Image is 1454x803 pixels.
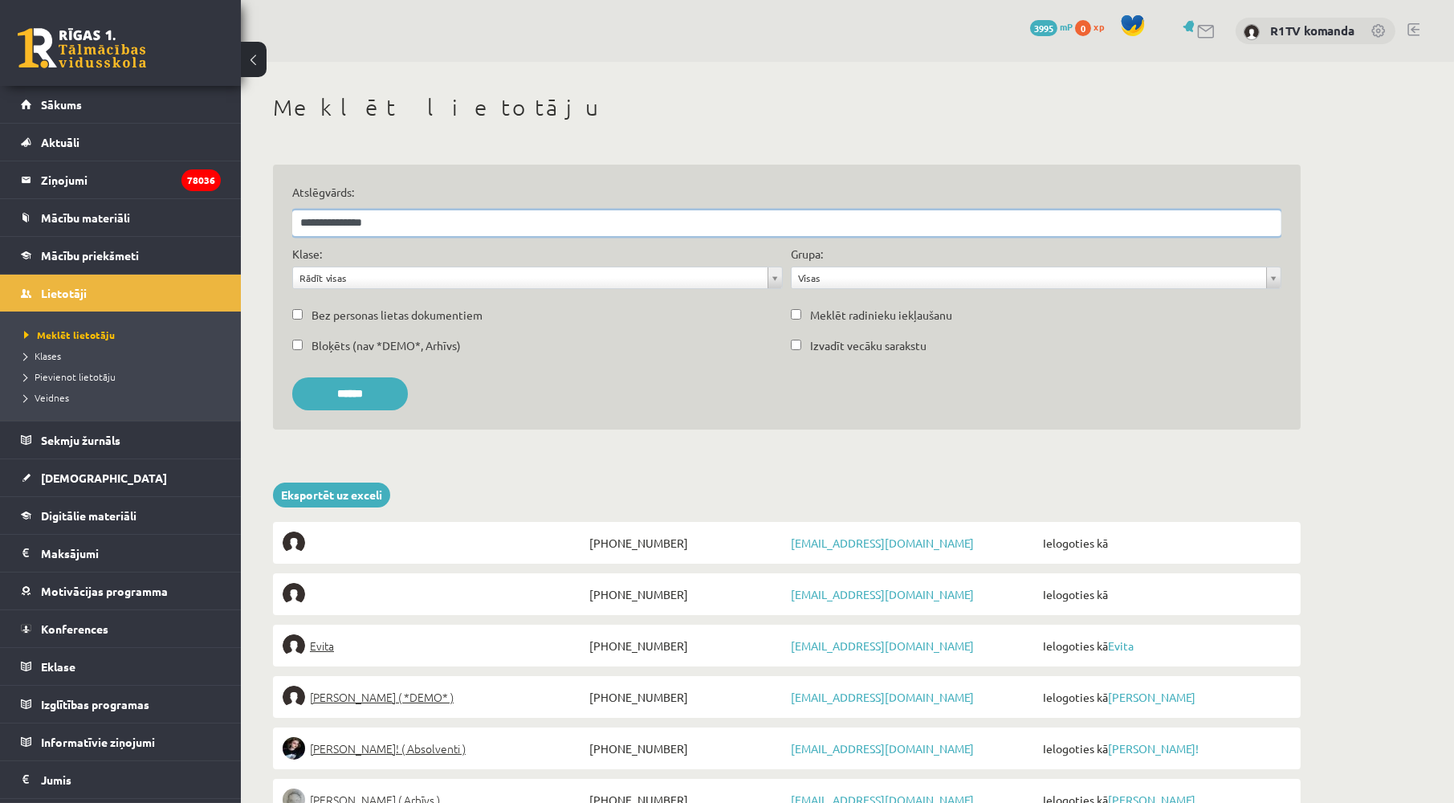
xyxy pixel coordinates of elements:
[21,686,221,723] a: Izglītības programas
[41,535,221,572] legend: Maksājumi
[310,686,454,708] span: [PERSON_NAME] ( *DEMO* )
[585,686,787,708] span: [PHONE_NUMBER]
[21,161,221,198] a: Ziņojumi78036
[283,737,585,760] a: [PERSON_NAME]! ( Absolventi )
[791,741,974,756] a: [EMAIL_ADDRESS][DOMAIN_NAME]
[293,267,782,288] a: Rādīt visas
[292,246,322,263] label: Klase:
[1075,20,1091,36] span: 0
[24,328,225,342] a: Meklēt lietotāju
[1094,20,1104,33] span: xp
[41,508,136,523] span: Digitālie materiāli
[24,369,225,384] a: Pievienot lietotāju
[21,275,221,312] a: Lietotāji
[1039,634,1291,657] span: Ielogoties kā
[41,622,108,636] span: Konferences
[1039,737,1291,760] span: Ielogoties kā
[21,573,221,609] a: Motivācijas programma
[1075,20,1112,33] a: 0 xp
[21,761,221,798] a: Jumis
[791,587,974,601] a: [EMAIL_ADDRESS][DOMAIN_NAME]
[310,634,334,657] span: Evita
[1108,741,1199,756] a: [PERSON_NAME]!
[810,307,952,324] label: Meklēt radinieku iekļaušanu
[24,370,116,383] span: Pievienot lietotāju
[792,267,1281,288] a: Visas
[21,497,221,534] a: Digitālie materiāli
[1270,22,1354,39] a: R1TV komanda
[283,634,305,657] img: Evita
[292,184,1281,201] label: Atslēgvārds:
[21,535,221,572] a: Maksājumi
[41,248,139,263] span: Mācību priekšmeti
[585,634,787,657] span: [PHONE_NUMBER]
[41,210,130,225] span: Mācību materiāli
[283,737,305,760] img: Sofija Anrio-Karlauska!
[810,337,927,354] label: Izvadīt vecāku sarakstu
[41,286,87,300] span: Lietotāji
[283,686,305,708] img: Elīna Elizabete Ancveriņa
[312,337,461,354] label: Bloķēts (nav *DEMO*, Arhīvs)
[41,659,75,674] span: Eklase
[41,135,79,149] span: Aktuāli
[24,390,225,405] a: Veidnes
[791,690,974,704] a: [EMAIL_ADDRESS][DOMAIN_NAME]
[21,724,221,760] a: Informatīvie ziņojumi
[21,237,221,274] a: Mācību priekšmeti
[798,267,1260,288] span: Visas
[283,686,585,708] a: [PERSON_NAME] ( *DEMO* )
[18,28,146,68] a: Rīgas 1. Tālmācības vidusskola
[24,328,115,341] span: Meklēt lietotāju
[24,391,69,404] span: Veidnes
[41,161,221,198] legend: Ziņojumi
[21,124,221,161] a: Aktuāli
[41,471,167,485] span: [DEMOGRAPHIC_DATA]
[21,648,221,685] a: Eklase
[24,349,61,362] span: Klases
[41,772,71,787] span: Jumis
[41,97,82,112] span: Sākums
[791,536,974,550] a: [EMAIL_ADDRESS][DOMAIN_NAME]
[273,483,390,507] a: Eksportēt uz exceli
[21,459,221,496] a: [DEMOGRAPHIC_DATA]
[312,307,483,324] label: Bez personas lietas dokumentiem
[1039,686,1291,708] span: Ielogoties kā
[1030,20,1073,33] a: 3995 mP
[21,199,221,236] a: Mācību materiāli
[791,638,974,653] a: [EMAIL_ADDRESS][DOMAIN_NAME]
[21,86,221,123] a: Sākums
[1244,24,1260,40] img: R1TV komanda
[1030,20,1057,36] span: 3995
[21,422,221,459] a: Sekmju žurnāls
[585,583,787,605] span: [PHONE_NUMBER]
[1039,583,1291,605] span: Ielogoties kā
[41,584,168,598] span: Motivācijas programma
[24,349,225,363] a: Klases
[299,267,761,288] span: Rādīt visas
[41,697,149,711] span: Izglītības programas
[283,634,585,657] a: Evita
[1108,638,1134,653] a: Evita
[181,169,221,191] i: 78036
[585,532,787,554] span: [PHONE_NUMBER]
[273,94,1301,121] h1: Meklēt lietotāju
[41,433,120,447] span: Sekmju žurnāls
[41,735,155,749] span: Informatīvie ziņojumi
[791,246,823,263] label: Grupa:
[1060,20,1073,33] span: mP
[1108,690,1195,704] a: [PERSON_NAME]
[21,610,221,647] a: Konferences
[585,737,787,760] span: [PHONE_NUMBER]
[310,737,466,760] span: [PERSON_NAME]! ( Absolventi )
[1039,532,1291,554] span: Ielogoties kā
